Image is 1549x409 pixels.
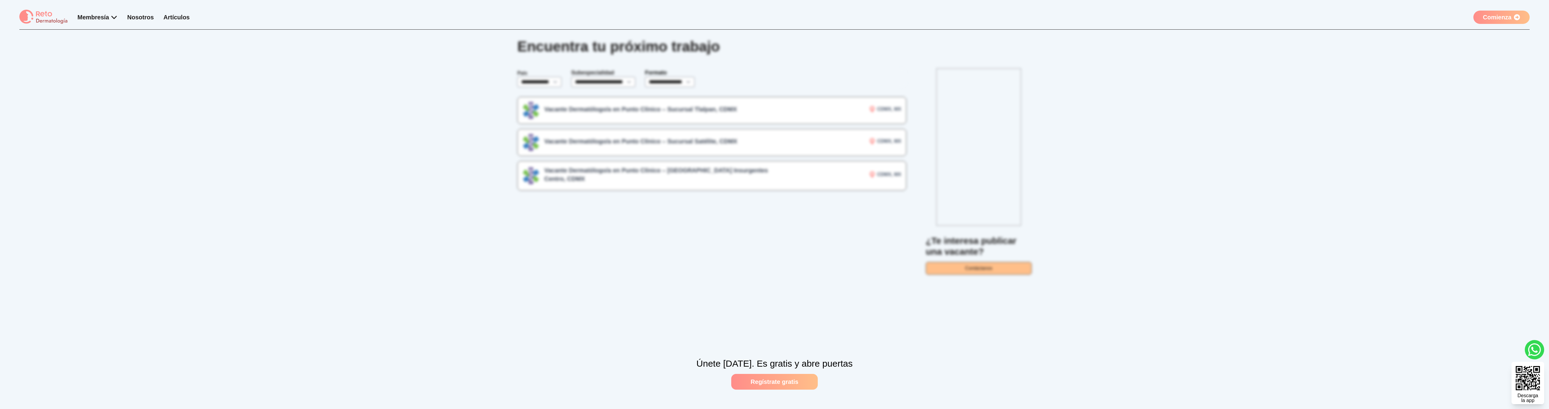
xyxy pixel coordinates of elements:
[1518,393,1538,403] div: Descarga la app
[77,13,118,21] div: Membresía
[1525,340,1544,359] a: whatsapp button
[127,14,154,21] a: Nosotros
[1473,11,1530,24] a: Comienza
[19,10,68,25] img: logo Reto dermatología
[163,14,190,21] a: Artículos
[731,374,818,390] a: Regístrate gratis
